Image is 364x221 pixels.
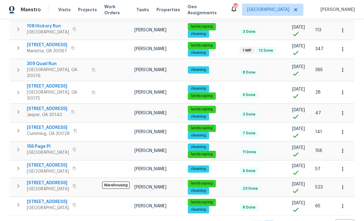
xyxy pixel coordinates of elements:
span: [GEOGRAPHIC_DATA] [27,29,69,35]
span: [PERSON_NAME] [134,204,166,208]
span: 347 [315,47,323,51]
span: landscaping [188,181,215,186]
span: [DATE] [292,25,305,29]
span: Jasper, GA 30143 [27,112,67,118]
span: cleaning [188,31,209,36]
span: 9 Done [240,92,258,98]
span: [STREET_ADDRESS] [27,180,69,186]
span: [STREET_ADDRESS] [27,106,67,112]
span: [PERSON_NAME] [134,68,166,72]
span: [STREET_ADDRESS] [27,42,67,48]
span: [PERSON_NAME] [134,130,166,134]
span: cleaning [188,188,209,193]
span: [DATE] [292,65,305,69]
span: [GEOGRAPHIC_DATA], GA 30075 [27,89,88,102]
span: [GEOGRAPHIC_DATA], GA 30076 [27,67,88,79]
span: 11 Done [240,150,259,155]
span: cleaning [188,86,209,91]
span: 8 Done [240,205,258,210]
span: landscaping [188,43,215,48]
span: Work Orders [104,4,129,16]
span: landscaping [188,152,215,157]
span: 141 [315,130,322,134]
span: landscaping [188,126,215,131]
span: 23 Done [240,186,260,191]
span: Marietta, GA 30067 [27,48,67,54]
span: 6 Done [240,168,258,174]
span: [DATE] [292,164,305,168]
span: Maestro [21,7,41,13]
span: 28 [315,90,321,95]
span: 1 WIP [240,48,254,53]
span: [PERSON_NAME] [134,185,166,189]
span: [PERSON_NAME] [134,47,166,51]
span: 47 [315,111,321,115]
span: [DATE] [292,201,305,205]
span: landscaping [188,93,215,98]
span: cleaning [188,67,209,72]
span: landscaping [188,107,215,112]
span: [DATE] [292,87,305,92]
span: landscaping [188,24,215,29]
span: Tasks [136,8,149,12]
span: [DATE] [292,182,305,186]
span: 7 Done [240,131,258,136]
span: cleaning [188,50,209,55]
span: [GEOGRAPHIC_DATA] [27,205,69,211]
span: [GEOGRAPHIC_DATA] [247,7,289,13]
span: 108 Hickory Run [27,23,69,29]
span: [STREET_ADDRESS] [27,83,88,89]
span: [DATE] [292,108,305,112]
span: [GEOGRAPHIC_DATA] [27,168,69,174]
span: 156 Page Pl [27,143,69,150]
span: [PERSON_NAME] [134,111,166,115]
span: Properties [156,7,180,13]
span: 113 [315,28,321,32]
span: Projects [78,7,97,13]
span: 309 Quail Run [27,61,88,67]
span: [PERSON_NAME] [134,90,166,95]
span: 3 Done [240,29,258,34]
span: 8 Done [240,70,258,75]
span: 3 Done [240,112,258,117]
span: [STREET_ADDRESS] [27,125,70,131]
span: 158 [315,149,322,153]
span: Warehousing [102,181,130,189]
span: [PERSON_NAME] [134,149,166,153]
span: cleaning [188,133,209,138]
span: Visits [58,7,71,13]
span: 12 Done [256,48,276,53]
span: 57 [315,167,320,171]
span: 365 [315,68,323,72]
span: Geo Assignments [187,4,223,16]
span: cleaning [188,114,209,119]
span: cleaning [188,207,209,212]
span: [DATE] [292,146,305,150]
span: [GEOGRAPHIC_DATA] [27,186,69,192]
span: cleaning [188,166,209,171]
span: [STREET_ADDRESS] [27,199,69,205]
span: [DATE] [292,127,305,131]
span: [GEOGRAPHIC_DATA] [27,150,69,156]
span: 523 [315,185,323,189]
span: [STREET_ADDRESS] [27,162,69,168]
span: Cumming, GA 30028 [27,131,70,137]
span: [PERSON_NAME] [318,7,355,13]
span: [PERSON_NAME] [134,28,166,32]
span: cleaning [188,144,209,150]
span: landscaping [188,200,215,205]
span: 65 [315,204,320,208]
span: [DATE] [292,44,305,48]
span: [PERSON_NAME] [134,167,166,171]
div: 98 [233,4,237,10]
